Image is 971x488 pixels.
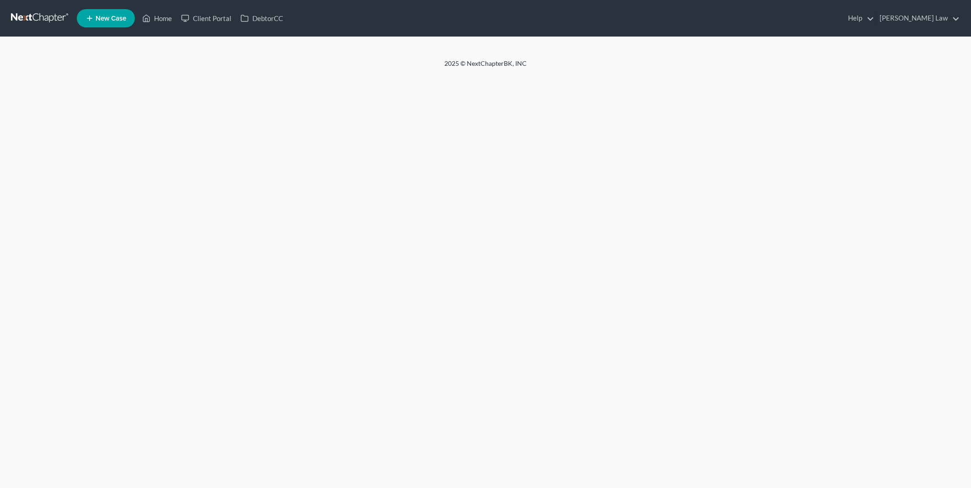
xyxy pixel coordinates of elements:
[875,10,960,27] a: [PERSON_NAME] Law
[176,10,236,27] a: Client Portal
[77,9,135,27] new-legal-case-button: New Case
[138,10,176,27] a: Home
[225,59,746,75] div: 2025 © NextChapterBK, INC
[843,10,874,27] a: Help
[236,10,288,27] a: DebtorCC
